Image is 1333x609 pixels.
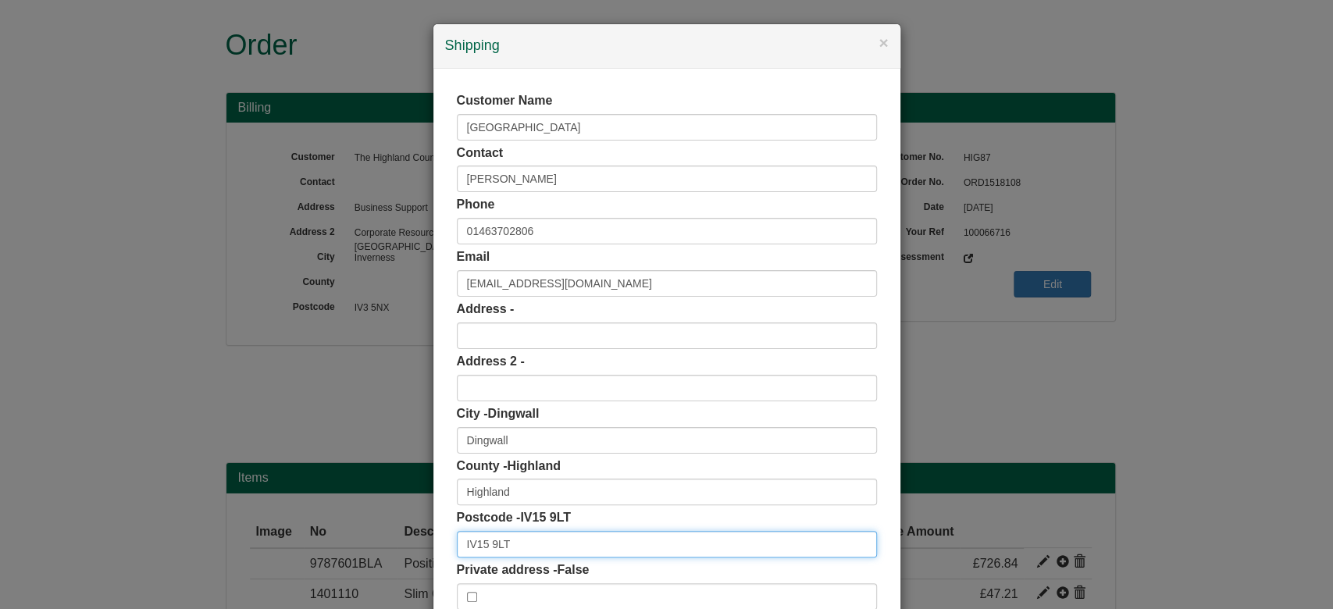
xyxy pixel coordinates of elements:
label: Address - [457,301,515,319]
label: City - [457,405,540,423]
span: False [557,563,589,576]
label: Customer Name [457,92,553,110]
h4: Shipping [445,36,889,56]
label: County - [457,458,561,475]
label: Postcode - [457,509,571,527]
label: Email [457,248,490,266]
span: Dingwall [488,407,540,420]
button: × [879,34,888,51]
label: Address 2 - [457,353,525,371]
label: Phone [457,196,495,214]
span: Highland [507,459,560,472]
label: Private address - [457,561,590,579]
label: Contact [457,144,504,162]
span: IV15 9LT [520,511,571,524]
